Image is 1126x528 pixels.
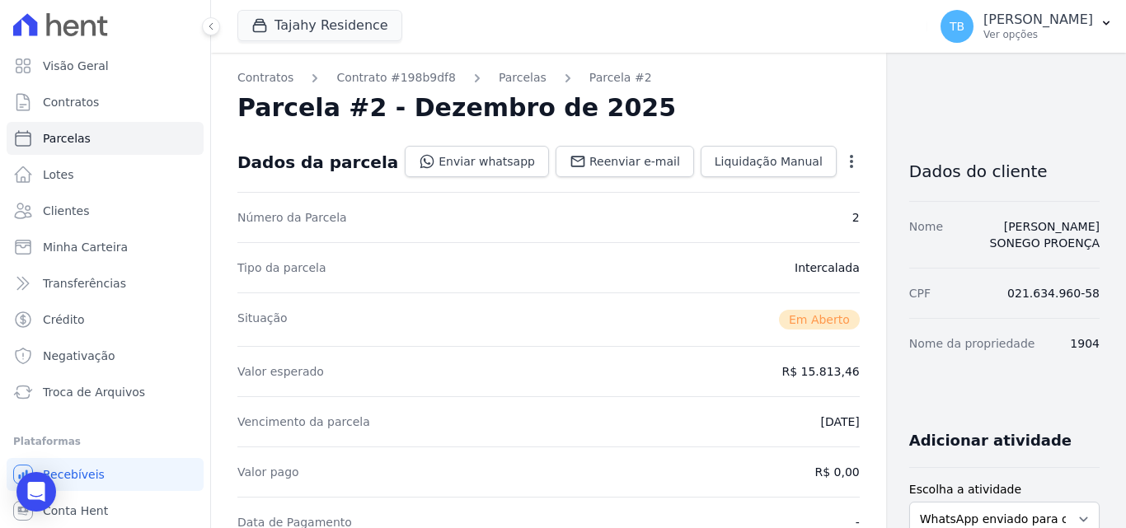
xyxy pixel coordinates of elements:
[43,275,126,292] span: Transferências
[7,494,204,527] a: Conta Hent
[909,161,1100,181] h3: Dados do cliente
[237,93,676,123] h2: Parcela #2 - Dezembro de 2025
[237,209,347,226] dt: Número da Parcela
[909,335,1035,352] dt: Nome da propriedade
[405,146,549,177] a: Enviar whatsapp
[237,69,860,86] nav: Breadcrumb
[237,10,402,41] button: Tajahy Residence
[499,69,547,86] a: Parcelas
[7,339,204,372] a: Negativação
[909,218,943,251] dt: Nome
[556,146,694,177] a: Reenviar e-mail
[795,259,860,276] dd: Intercalada
[237,464,299,480] dt: Valor pago
[7,122,204,155] a: Parcelas
[990,220,1100,250] a: [PERSON_NAME] SONEGO PROENÇA
[237,69,293,86] a: Contratos
[43,58,109,74] span: Visão Geral
[237,259,326,276] dt: Tipo da parcela
[815,464,860,480] dd: R$ 0,00
[237,152,398,172] div: Dados da parcela
[589,153,680,170] span: Reenviar e-mail
[1007,285,1100,301] dd: 021.634.960-58
[715,153,823,170] span: Liquidação Manual
[779,310,860,329] span: Em Aberto
[950,21,964,32] span: TB
[909,285,931,301] dt: CPF
[7,267,204,300] a: Transferências
[7,158,204,191] a: Lotes
[589,69,652,86] a: Parcela #2
[7,194,204,227] a: Clientes
[43,130,91,147] span: Parcelas
[7,49,204,82] a: Visão Geral
[237,363,324,380] dt: Valor esperado
[43,94,99,110] span: Contratos
[820,414,859,430] dd: [DATE]
[983,28,1093,41] p: Ver opções
[43,384,145,400] span: Troca de Arquivos
[43,466,105,483] span: Recebíveis
[43,203,89,219] span: Clientes
[16,472,56,512] div: Open Intercom Messenger
[43,311,85,328] span: Crédito
[237,414,370,430] dt: Vencimento da parcela
[909,481,1100,498] label: Escolha a atividade
[852,209,860,226] dd: 2
[13,432,197,451] div: Plataformas
[237,310,288,329] dt: Situação
[927,3,1126,49] button: TB [PERSON_NAME] Ver opções
[1070,335,1100,352] dd: 1904
[43,166,74,183] span: Lotes
[43,348,115,364] span: Negativação
[701,146,837,177] a: Liquidação Manual
[7,86,204,119] a: Contratos
[909,431,1072,451] h3: Adicionar atividade
[781,363,859,380] dd: R$ 15.813,46
[7,231,204,264] a: Minha Carteira
[336,69,456,86] a: Contrato #198b9df8
[983,12,1093,28] p: [PERSON_NAME]
[7,303,204,336] a: Crédito
[43,502,108,519] span: Conta Hent
[7,376,204,409] a: Troca de Arquivos
[7,458,204,491] a: Recebíveis
[43,239,128,255] span: Minha Carteira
